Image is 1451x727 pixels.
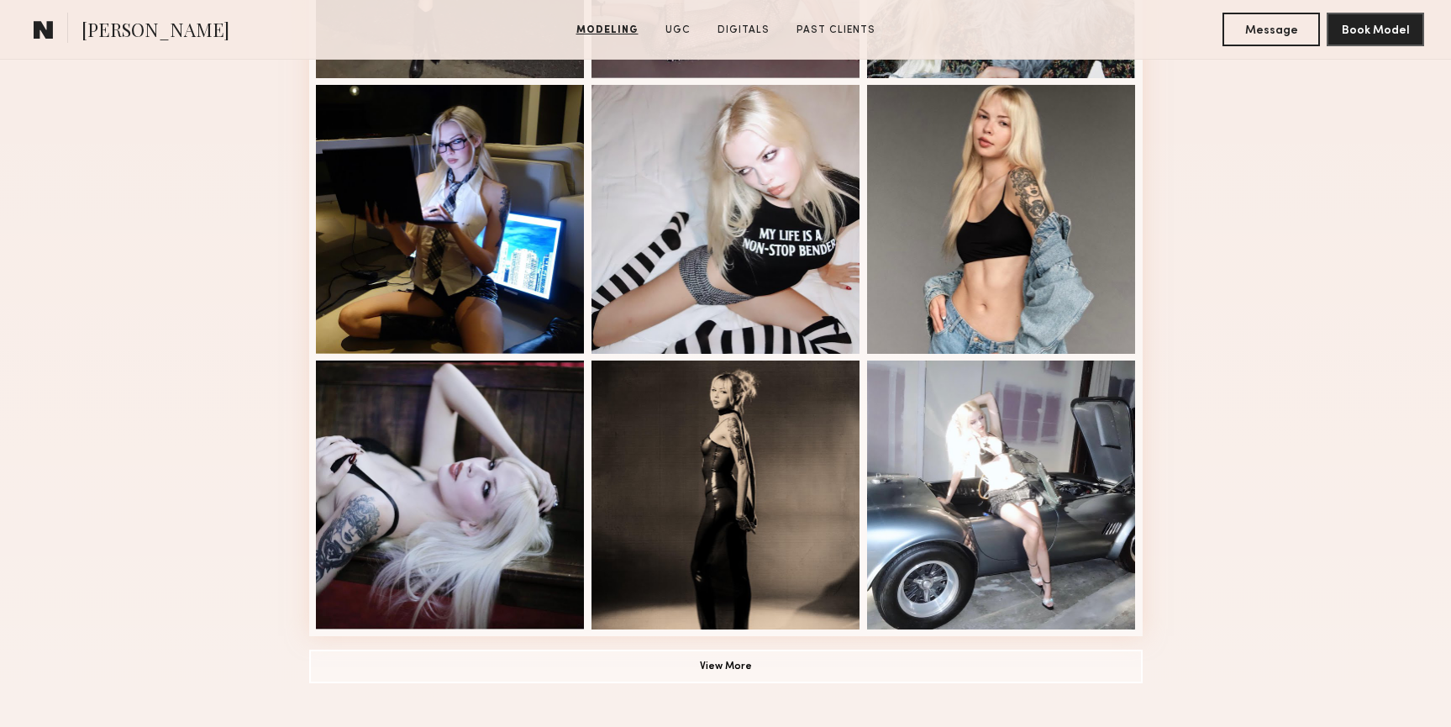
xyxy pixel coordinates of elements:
[1222,13,1320,46] button: Message
[1327,13,1424,46] button: Book Model
[81,17,229,46] span: [PERSON_NAME]
[570,23,645,38] a: Modeling
[790,23,882,38] a: Past Clients
[309,650,1143,683] button: View More
[1327,22,1424,36] a: Book Model
[711,23,776,38] a: Digitals
[659,23,697,38] a: UGC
